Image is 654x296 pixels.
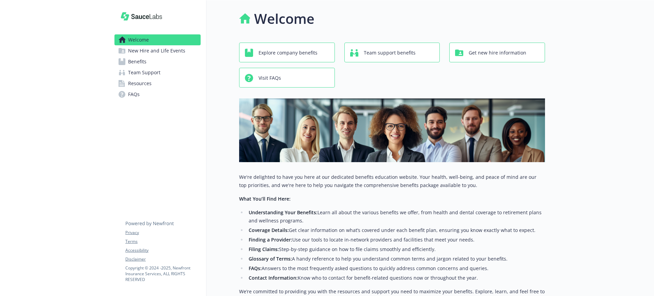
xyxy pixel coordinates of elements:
li: Get clear information on what’s covered under each benefit plan, ensuring you know exactly what t... [247,226,545,234]
strong: Filing Claims: [249,246,279,252]
li: Step-by-step guidance on how to file claims smoothly and efficiently. [247,245,545,253]
a: Resources [114,78,201,89]
strong: Understanding Your Benefits: [249,209,317,216]
a: New Hire and Life Events [114,45,201,56]
span: Welcome [128,34,149,45]
p: Copyright © 2024 - 2025 , Newfront Insurance Services, ALL RIGHTS RESERVED [125,265,200,282]
strong: FAQs: [249,265,262,271]
li: Know who to contact for benefit-related questions now or throughout the year. [247,274,545,282]
span: Team support benefits [364,46,416,59]
li: Learn all about the various benefits we offer, from health and dental coverage to retirement plan... [247,208,545,225]
a: Benefits [114,56,201,67]
strong: Contact Information: [249,275,298,281]
li: Answers to the most frequently asked questions to quickly address common concerns and queries. [247,264,545,272]
strong: What You’ll Find Here: [239,196,291,202]
strong: Glossary of Terms: [249,255,292,262]
span: New Hire and Life Events [128,45,185,56]
li: A handy reference to help you understand common terms and jargon related to your benefits. [247,255,545,263]
a: Privacy [125,230,200,236]
a: FAQs [114,89,201,100]
strong: Coverage Details: [249,227,289,233]
button: Team support benefits [344,43,440,62]
h1: Welcome [254,9,314,29]
a: Welcome [114,34,201,45]
span: Explore company benefits [259,46,317,59]
a: Team Support [114,67,201,78]
span: Team Support [128,67,160,78]
a: Accessibility [125,247,200,253]
button: Visit FAQs [239,68,335,88]
button: Get new hire information [449,43,545,62]
span: Benefits [128,56,146,67]
a: Terms [125,238,200,245]
p: We're delighted to have you here at our dedicated benefits education website. Your health, well-b... [239,173,545,189]
span: Visit FAQs [259,72,281,84]
img: overview page banner [239,98,545,162]
span: Resources [128,78,152,89]
button: Explore company benefits [239,43,335,62]
a: Disclaimer [125,256,200,262]
span: FAQs [128,89,140,100]
span: Get new hire information [469,46,526,59]
li: Use our tools to locate in-network providers and facilities that meet your needs. [247,236,545,244]
strong: Finding a Provider: [249,236,292,243]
